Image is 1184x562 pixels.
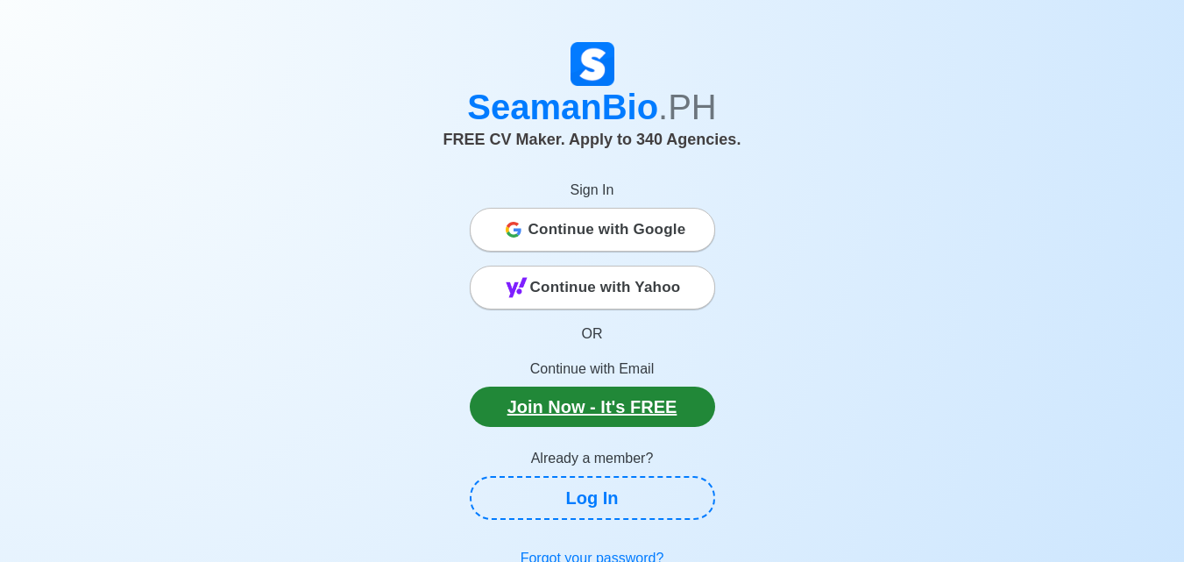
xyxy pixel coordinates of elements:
[470,476,715,520] a: Log In
[470,266,715,309] button: Continue with Yahoo
[470,387,715,427] a: Join Now - It's FREE
[470,359,715,380] p: Continue with Email
[470,180,715,201] p: Sign In
[530,270,681,305] span: Continue with Yahoo
[106,86,1079,128] h1: SeamanBio
[470,324,715,345] p: OR
[528,212,686,247] span: Continue with Google
[571,42,614,86] img: Logo
[658,88,717,126] span: .PH
[443,131,741,148] span: FREE CV Maker. Apply to 340 Agencies.
[470,208,715,252] button: Continue with Google
[470,448,715,469] p: Already a member?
